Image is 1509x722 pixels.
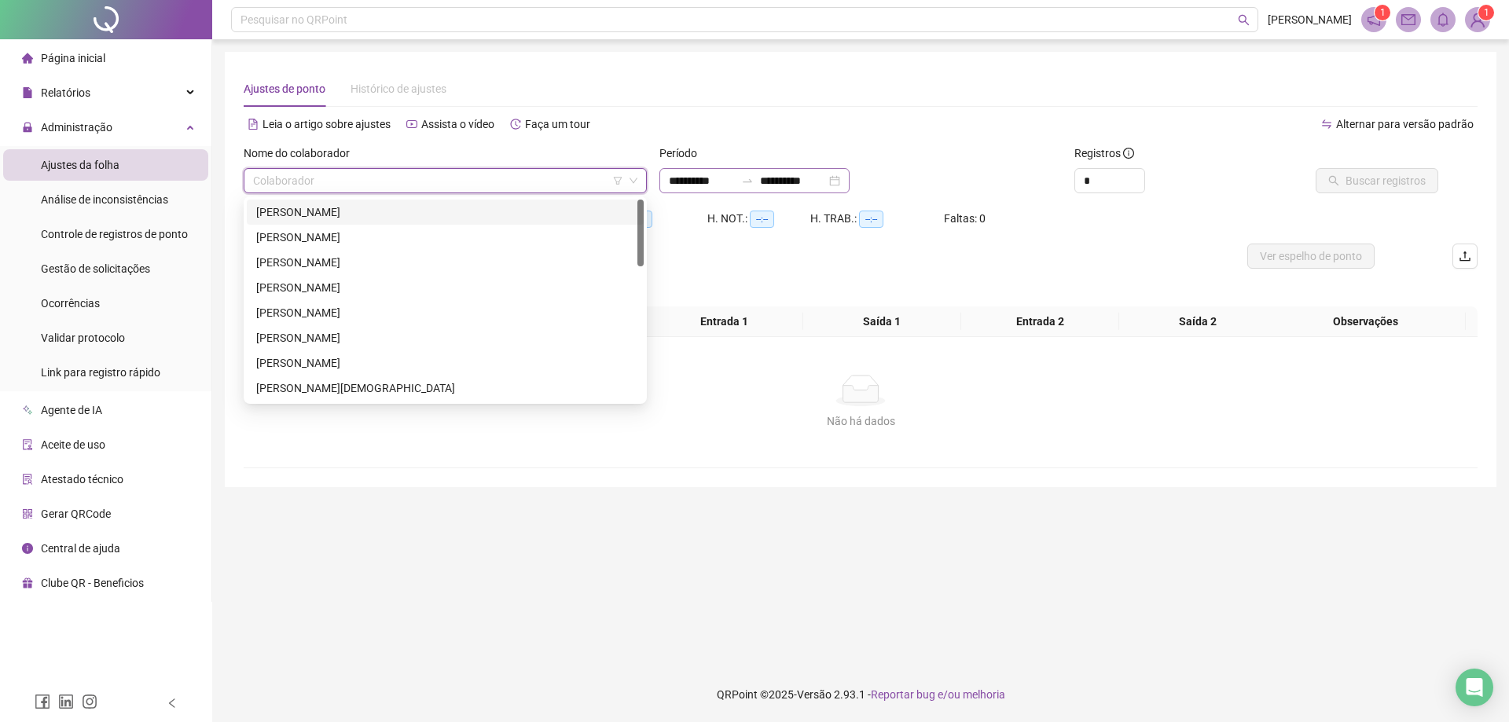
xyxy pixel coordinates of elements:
[1265,306,1466,337] th: Observações
[41,404,102,416] span: Agente de IA
[707,210,810,228] div: H. NOT.:
[22,474,33,485] span: solution
[41,577,144,589] span: Clube QR - Beneficios
[510,119,521,130] span: history
[247,350,644,376] div: DANIELA MAGALHAES ARAUJO
[41,86,90,99] span: Relatórios
[256,254,634,271] div: [PERSON_NAME]
[1321,119,1332,130] span: swap
[35,694,50,709] span: facebook
[406,119,417,130] span: youtube
[244,145,360,162] label: Nome do colaborador
[351,80,446,97] div: Histórico de ajustes
[1272,313,1459,330] span: Observações
[247,275,644,300] div: ANGELA LORRANNA CAMPOS DE CARVALHO
[1316,168,1438,193] button: Buscar registros
[810,210,944,228] div: H. TRAB.:
[629,176,638,185] span: down
[244,80,325,97] div: Ajustes de ponto
[247,200,644,225] div: ANA CAROLINA RODRIGUES DA SILVA
[58,694,74,709] span: linkedin
[41,228,188,240] span: Controle de registros de ponto
[605,210,707,228] div: HE 3:
[82,694,97,709] span: instagram
[41,332,125,344] span: Validar protocolo
[421,118,494,130] span: Assista o vídeo
[41,193,168,206] span: Análise de inconsistências
[1119,306,1277,337] th: Saída 2
[41,262,150,275] span: Gestão de solicitações
[256,229,634,246] div: [PERSON_NAME]
[1074,145,1134,162] span: Registros
[22,87,33,98] span: file
[256,279,634,296] div: [PERSON_NAME]
[1484,7,1489,18] span: 1
[1375,5,1390,20] sup: 1
[247,250,644,275] div: ANDRESSA SOUSA SANTOS
[212,667,1509,722] footer: QRPoint © 2025 - 2.93.1 -
[741,174,754,187] span: to
[22,543,33,554] span: info-circle
[248,119,259,130] span: file-text
[1238,14,1250,26] span: search
[41,438,105,451] span: Aceite de uso
[41,542,120,555] span: Central de ajuda
[645,306,803,337] th: Entrada 1
[167,698,178,709] span: left
[22,508,33,519] span: qrcode
[41,473,123,486] span: Atestado técnico
[797,688,832,701] span: Versão
[1456,669,1493,706] div: Open Intercom Messenger
[41,159,119,171] span: Ajustes da folha
[247,376,644,401] div: DANIELLY SOUZA DE JESUS
[944,212,986,225] span: Faltas: 0
[961,306,1119,337] th: Entrada 2
[256,304,634,321] div: [PERSON_NAME]
[750,211,774,228] span: --:--
[22,439,33,450] span: audit
[256,379,634,397] div: [PERSON_NAME][DEMOGRAPHIC_DATA]
[1401,13,1415,27] span: mail
[859,211,883,228] span: --:--
[1268,11,1352,28] span: [PERSON_NAME]
[525,118,590,130] span: Faça um tour
[41,508,111,520] span: Gerar QRCode
[803,306,961,337] th: Saída 1
[247,300,644,325] div: BRENA ROCHA MARQUES
[1466,8,1489,31] img: 82411
[1436,13,1450,27] span: bell
[263,412,1459,430] div: Não há dados
[613,176,622,185] span: filter
[41,121,112,134] span: Administração
[247,325,644,350] div: CARLOS MATHEUS SOUSA SANTOS
[41,366,160,379] span: Link para registro rápido
[659,145,707,162] label: Período
[22,577,33,588] span: gift
[41,297,100,310] span: Ocorrências
[871,688,1005,701] span: Reportar bug e/ou melhoria
[1123,148,1134,159] span: info-circle
[256,329,634,346] div: [PERSON_NAME]
[1380,7,1386,18] span: 1
[256,203,634,221] div: [PERSON_NAME]
[41,52,105,64] span: Página inicial
[22,53,33,64] span: home
[1336,118,1474,130] span: Alternar para versão padrão
[741,174,754,187] span: swap-right
[1459,250,1471,262] span: upload
[263,118,391,130] span: Leia o artigo sobre ajustes
[1478,5,1494,20] sup: Atualize o seu contato no menu Meus Dados
[22,122,33,133] span: lock
[1367,13,1381,27] span: notification
[256,354,634,372] div: [PERSON_NAME]
[1247,244,1375,269] button: Ver espelho de ponto
[247,225,644,250] div: ANDRESSA CAROLINE DA COSTA FERNANDES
